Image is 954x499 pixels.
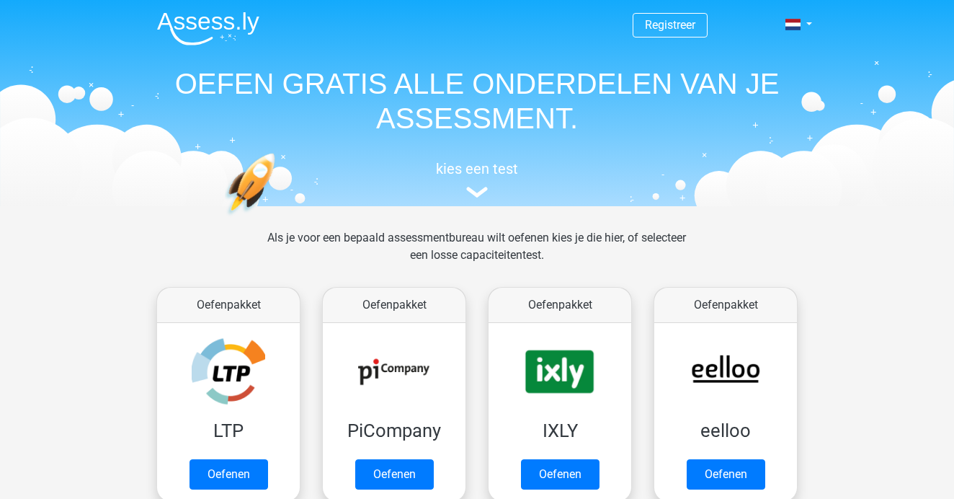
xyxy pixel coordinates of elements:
[146,66,808,136] h1: OEFEN GRATIS ALLE ONDERDELEN VAN JE ASSESSMENT.
[225,153,331,283] img: oefenen
[355,459,434,490] a: Oefenen
[146,160,808,177] h5: kies een test
[521,459,599,490] a: Oefenen
[645,18,695,32] a: Registreer
[687,459,765,490] a: Oefenen
[466,187,488,198] img: assessment
[157,12,259,45] img: Assessly
[190,459,268,490] a: Oefenen
[256,229,697,281] div: Als je voor een bepaald assessmentbureau wilt oefenen kies je die hier, of selecteer een losse ca...
[146,160,808,198] a: kies een test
